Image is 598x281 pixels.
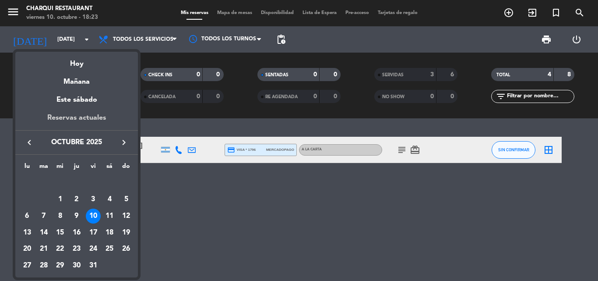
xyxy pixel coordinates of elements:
[68,224,85,241] td: 16 de octubre de 2025
[19,257,35,274] td: 27 de octubre de 2025
[118,241,134,258] td: 26 de octubre de 2025
[52,224,68,241] td: 15 de octubre de 2025
[68,257,85,274] td: 30 de octubre de 2025
[102,242,117,257] div: 25
[35,257,52,274] td: 28 de octubre de 2025
[118,224,134,241] td: 19 de octubre de 2025
[102,225,117,240] div: 18
[53,192,67,207] div: 1
[36,209,51,224] div: 7
[19,161,35,175] th: lunes
[24,137,35,148] i: keyboard_arrow_left
[52,241,68,258] td: 22 de octubre de 2025
[52,161,68,175] th: miércoles
[68,241,85,258] td: 23 de octubre de 2025
[102,209,117,224] div: 11
[36,258,51,273] div: 28
[20,225,35,240] div: 13
[15,88,138,112] div: Este sábado
[15,52,138,70] div: Hoy
[35,241,52,258] td: 21 de octubre de 2025
[85,224,102,241] td: 17 de octubre de 2025
[19,208,35,224] td: 6 de octubre de 2025
[102,224,118,241] td: 18 de octubre de 2025
[69,242,84,257] div: 23
[20,258,35,273] div: 27
[86,209,101,224] div: 10
[86,192,101,207] div: 3
[37,137,116,148] span: octubre 2025
[85,257,102,274] td: 31 de octubre de 2025
[86,242,101,257] div: 24
[102,241,118,258] td: 25 de octubre de 2025
[53,225,67,240] div: 15
[19,224,35,241] td: 13 de octubre de 2025
[68,192,85,208] td: 2 de octubre de 2025
[118,161,134,175] th: domingo
[69,258,84,273] div: 30
[119,192,134,207] div: 5
[20,242,35,257] div: 20
[102,208,118,224] td: 11 de octubre de 2025
[116,137,132,148] button: keyboard_arrow_right
[53,209,67,224] div: 8
[15,70,138,88] div: Mañana
[69,192,84,207] div: 2
[52,208,68,224] td: 8 de octubre de 2025
[53,242,67,257] div: 22
[36,225,51,240] div: 14
[19,175,134,192] td: OCT.
[35,224,52,241] td: 14 de octubre de 2025
[86,258,101,273] div: 31
[85,192,102,208] td: 3 de octubre de 2025
[52,192,68,208] td: 1 de octubre de 2025
[85,241,102,258] td: 24 de octubre de 2025
[102,192,117,207] div: 4
[21,137,37,148] button: keyboard_arrow_left
[119,137,129,148] i: keyboard_arrow_right
[102,192,118,208] td: 4 de octubre de 2025
[68,161,85,175] th: jueves
[86,225,101,240] div: 17
[68,208,85,224] td: 9 de octubre de 2025
[85,161,102,175] th: viernes
[119,209,134,224] div: 12
[69,225,84,240] div: 16
[118,192,134,208] td: 5 de octubre de 2025
[36,242,51,257] div: 21
[119,242,134,257] div: 26
[15,112,138,130] div: Reservas actuales
[35,161,52,175] th: martes
[69,209,84,224] div: 9
[35,208,52,224] td: 7 de octubre de 2025
[118,208,134,224] td: 12 de octubre de 2025
[53,258,67,273] div: 29
[102,161,118,175] th: sábado
[52,257,68,274] td: 29 de octubre de 2025
[19,241,35,258] td: 20 de octubre de 2025
[119,225,134,240] div: 19
[85,208,102,224] td: 10 de octubre de 2025
[20,209,35,224] div: 6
